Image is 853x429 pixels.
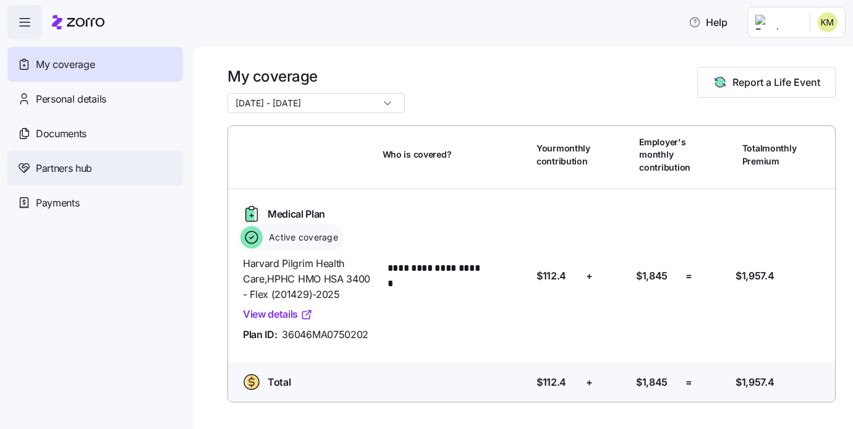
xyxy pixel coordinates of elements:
span: Employer's monthly contribution [639,136,690,174]
span: Medical Plan [268,206,325,222]
span: Your monthly contribution [537,142,590,168]
span: Report a Life Event [732,75,820,90]
button: Help [679,10,737,35]
span: Harvard Pilgrim Health Care , HPHC HMO HSA 3400 - Flex (201429)-2025 [243,256,373,302]
span: Personal details [36,91,106,107]
span: + [586,268,593,284]
span: Partners hub [36,161,92,176]
a: Documents [7,116,183,151]
img: Employer logo [755,15,800,30]
span: Total [268,375,291,390]
span: $1,845 [636,375,668,390]
span: My coverage [36,57,95,72]
a: My coverage [7,47,183,82]
span: Payments [36,195,79,211]
span: = [685,268,692,284]
a: Personal details [7,82,183,116]
span: Documents [36,126,87,142]
span: Active coverage [265,231,338,244]
span: Help [689,15,728,30]
a: Partners hub [7,151,183,185]
span: = [685,375,692,390]
span: Total monthly Premium [742,142,797,168]
span: $1,957.4 [736,268,774,284]
span: + [586,375,593,390]
span: Plan ID: [243,327,277,342]
a: Payments [7,185,183,220]
span: $1,957.4 [736,375,774,390]
h1: My coverage [227,67,405,86]
span: 36046MA0750202 [282,327,368,342]
span: $1,845 [636,268,668,284]
a: View details [243,307,313,322]
span: $112.4 [537,268,566,284]
button: Report a Life Event [697,67,836,98]
img: 195919ceed15c2f5faf1a9cb298df0f5 [818,12,838,32]
span: $112.4 [537,375,566,390]
span: Who is covered? [383,148,452,161]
